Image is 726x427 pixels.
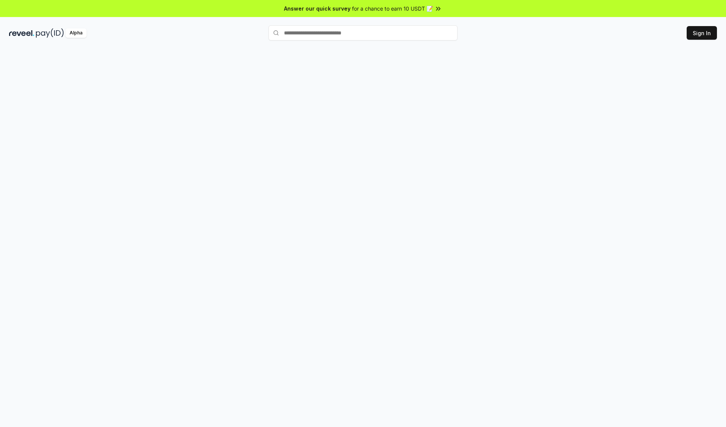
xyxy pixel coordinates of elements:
span: Answer our quick survey [284,5,351,12]
div: Alpha [65,28,87,38]
button: Sign In [687,26,717,40]
span: for a chance to earn 10 USDT 📝 [352,5,433,12]
img: pay_id [36,28,64,38]
img: reveel_dark [9,28,34,38]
